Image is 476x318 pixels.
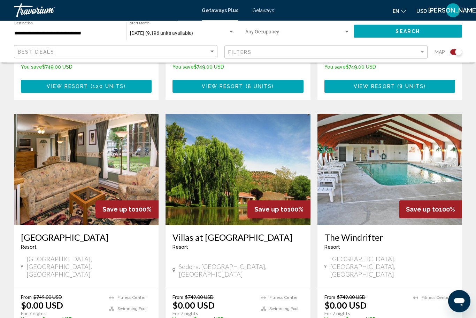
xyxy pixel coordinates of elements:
[202,8,238,13] a: Getaways Plus
[172,232,303,243] a: Villas at [GEOGRAPHIC_DATA]
[444,3,462,18] button: User Menu
[422,296,450,300] span: Fitness Center
[21,232,152,243] a: [GEOGRAPHIC_DATA]
[324,300,367,311] p: $0.00 USD
[21,294,32,300] span: From
[93,84,124,90] span: 120 units
[172,311,254,317] p: For 7 nights
[18,49,54,55] span: Best Deals
[324,232,455,243] a: The Windrifter
[185,294,214,300] span: $749.00 USD
[166,114,310,225] img: 2008E01L.jpg
[172,64,194,70] span: You save
[172,80,303,93] button: View Resort(8 units)
[324,294,335,300] span: From
[179,263,303,278] span: Sedona, [GEOGRAPHIC_DATA], [GEOGRAPHIC_DATA]
[448,290,470,312] iframe: Button to launch messaging window
[202,84,243,90] span: View Resort
[269,296,298,300] span: Fitness Center
[21,300,63,311] p: $0.00 USD
[14,3,195,17] a: Travorium
[337,294,366,300] span: $749.00 USD
[18,49,215,55] mat-select: Sort by
[399,84,424,90] span: 8 units
[330,255,455,278] span: [GEOGRAPHIC_DATA], [GEOGRAPHIC_DATA], [GEOGRAPHIC_DATA]
[21,80,152,93] button: View Resort(120 units)
[117,296,146,300] span: Fitness Center
[130,30,193,36] span: [DATE] (9,196 units available)
[247,201,310,218] div: 100%
[14,114,159,225] img: 0485I01L.jpg
[21,64,42,70] span: You save
[406,206,439,213] span: Save up to
[252,8,274,13] a: Getaways
[324,64,406,70] p: $749.00 USD
[269,307,298,311] span: Swimming Pool
[33,294,62,300] span: $749.00 USD
[324,80,455,93] button: View Resort(8 units)
[244,84,274,90] span: ( )
[26,255,152,278] span: [GEOGRAPHIC_DATA], [GEOGRAPHIC_DATA], [GEOGRAPHIC_DATA]
[248,84,272,90] span: 8 units
[21,245,37,250] span: Resort
[117,307,146,311] span: Swimming Pool
[47,84,88,90] span: View Resort
[21,64,102,70] p: $749.00 USD
[416,6,433,16] button: Change currency
[393,8,399,14] span: en
[396,29,420,34] span: Search
[89,84,126,90] span: ( )
[395,84,426,90] span: ( )
[416,8,427,14] span: USD
[317,114,462,225] img: 0047I01L.jpg
[228,49,252,55] span: Filters
[102,206,136,213] span: Save up to
[172,300,215,311] p: $0.00 USD
[254,206,287,213] span: Save up to
[324,311,406,317] p: For 7 nights
[21,311,102,317] p: For 7 nights
[172,294,183,300] span: From
[354,84,395,90] span: View Resort
[393,6,406,16] button: Change language
[435,47,445,57] span: Map
[354,25,462,38] button: Search
[324,64,346,70] span: You save
[172,245,188,250] span: Resort
[95,201,159,218] div: 100%
[324,245,340,250] span: Resort
[224,45,428,59] button: Filter
[172,64,254,70] p: $749.00 USD
[399,201,462,218] div: 100%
